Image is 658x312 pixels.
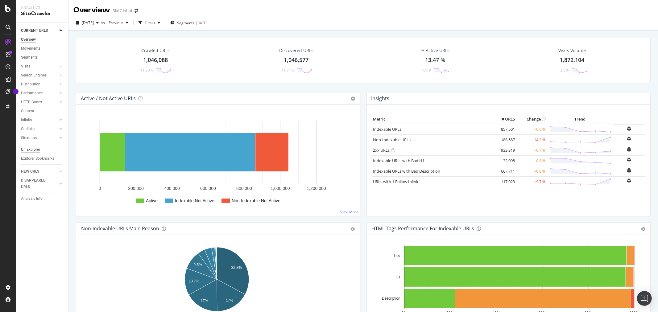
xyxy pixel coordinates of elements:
td: 933,319 [492,145,516,155]
span: Segments [177,20,194,26]
button: Segments[DATE] [168,18,210,28]
div: Url Explorer [21,146,40,153]
svg: A chart. [81,115,352,211]
a: CURRENT URLS [21,27,58,34]
div: Visits Volume [558,47,586,54]
div: Overview [73,5,110,15]
div: bell-plus [627,126,631,131]
a: NEW URLS [21,168,58,175]
a: Visits [21,63,58,70]
text: 0 [99,186,101,191]
td: -0.8 % [516,166,547,176]
a: Sitemaps [21,135,58,141]
text: Active [146,198,158,203]
a: Outlinks [21,126,58,132]
td: 117,023 [492,176,516,187]
div: Content [21,108,34,114]
a: Analysis Info [21,195,64,202]
div: Visits [21,63,30,70]
td: 32,098 [492,155,516,166]
th: Change [516,115,547,124]
a: Non-Indexable URLs [373,137,411,142]
td: -0.8 % [516,155,547,166]
text: 200,000 [128,186,144,191]
div: Movements [21,45,40,52]
div: CURRENT URLS [21,27,48,34]
div: Segments [21,54,38,61]
span: 2025 Aug. 31st [82,20,94,25]
th: # URLS [492,115,516,124]
div: Sitemaps [21,135,37,141]
th: Metric [372,115,492,124]
text: 600,000 [200,186,216,191]
div: SiteCrawler [21,10,63,17]
button: Previous [106,18,131,28]
text: 13.7% [189,279,199,283]
span: Previous [106,20,123,25]
div: Overview [21,36,36,43]
div: Distribution [21,81,40,88]
div: Performance [21,90,43,96]
a: Movements [21,45,64,52]
a: Explorer Bookmarks [21,155,64,162]
a: Search Engines [21,72,58,79]
div: Open Intercom Messenger [637,291,652,306]
div: bell-plus [627,136,631,141]
div: 1,046,577 [284,56,308,64]
td: -0.6 % [516,124,547,135]
h4: Insights [371,94,390,103]
div: bell-plus [627,178,631,183]
div: DISAPPEARED URLS [21,177,52,190]
div: 1,872,104 [560,56,585,64]
div: bell-plus [627,147,631,152]
text: 800,000 [236,186,252,191]
div: Outlinks [21,126,35,132]
div: +1.71% [281,68,294,73]
text: 9.5% [194,263,202,267]
div: Crawled URLs [141,47,170,54]
div: gear [351,227,355,231]
i: Options [351,96,355,101]
a: Overview [21,36,64,43]
div: Analysis Info [21,195,43,202]
td: +0.7 % [516,145,547,155]
text: Indexable Not Active [175,198,214,203]
div: bell-plus [627,157,631,162]
div: 1,046,088 [143,56,168,64]
div: bell-plus [627,168,631,173]
a: Content [21,108,64,114]
div: % Active URLs [421,47,449,54]
text: 17% [226,298,234,303]
text: Description [382,296,400,301]
div: -0.19 [422,68,431,73]
div: arrow-right-arrow-left [134,9,138,13]
button: Filters [136,18,163,28]
a: Performance [21,90,58,96]
td: +14.2 % [516,134,547,145]
text: 1,200,000 [307,186,326,191]
text: 32.8% [231,265,242,270]
text: Non-Indexable Not Active [232,198,280,203]
div: Explorer Bookmarks [21,155,54,162]
text: Title [393,253,400,258]
a: HTTP Codes [21,99,58,105]
a: Url Explorer [21,146,64,153]
a: Indexable URLs [373,126,402,132]
div: gear [641,227,645,231]
a: 2xx URLs [373,147,390,153]
th: Trend [547,115,613,124]
div: Search Engines [21,72,47,79]
div: 13.47 % [425,56,445,64]
a: Indexable URLs with Bad Description [373,168,441,174]
div: HTML Tags Performance for Indexable URLs [372,225,474,232]
td: 857,501 [492,124,516,135]
a: Distribution [21,81,58,88]
div: Discovered URLs [279,47,313,54]
text: 400,000 [164,186,180,191]
text: H1 [395,275,400,279]
td: +9.7 % [516,176,547,187]
div: Analytics [21,5,63,10]
a: Segments [21,54,64,61]
div: +1.73% [140,68,153,73]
